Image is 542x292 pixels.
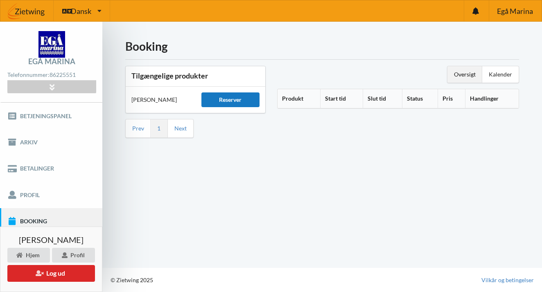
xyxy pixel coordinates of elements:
a: Vilkår og betingelser [481,276,534,284]
a: Prev [132,125,144,132]
h3: Tilgængelige produkter [131,71,260,81]
h1: Booking [125,39,519,54]
span: Egå Marina [497,7,533,15]
button: Log ud [7,265,95,282]
div: Oversigt [447,66,482,83]
div: [PERSON_NAME] [126,90,196,110]
div: Reserver [201,92,260,107]
th: Status [402,89,438,108]
div: Kalender [482,66,519,83]
a: 1 [157,125,160,132]
th: Produkt [278,89,320,108]
span: [PERSON_NAME] [19,236,84,244]
a: Next [174,125,187,132]
th: Handlinger [465,89,519,108]
div: Telefonnummer: [7,70,96,81]
div: Profil [52,248,95,263]
th: Start tid [320,89,363,108]
th: Pris [438,89,465,108]
strong: 86225551 [50,71,76,78]
div: Hjem [7,248,50,263]
th: Slut tid [363,89,402,108]
span: Dansk [71,7,91,15]
div: Egå Marina [28,58,75,65]
img: logo [38,31,65,58]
